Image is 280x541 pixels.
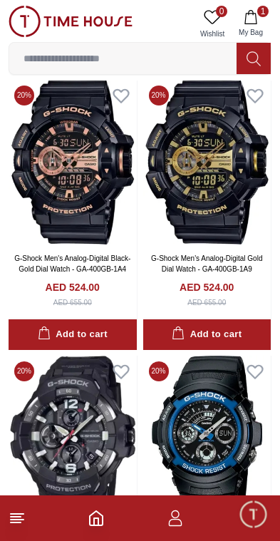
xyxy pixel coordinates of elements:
[257,6,269,17] span: 1
[9,356,137,520] img: G-Shock Men's Analog-Digital Black Dial Watch - GR-B300-1ADR
[151,254,262,273] a: G-Shock Men's Analog-Digital Gold Dial Watch - GA-400GB-1A9
[180,280,234,294] h4: AED 524.00
[216,6,227,17] span: 0
[14,361,34,381] span: 20 %
[149,361,169,381] span: 20 %
[149,86,169,105] span: 20 %
[53,297,92,308] div: AED 655.00
[143,356,271,520] img: G-Shock Men's Analog-Digital Black Dial Watch - AW-591-2ADR
[46,280,100,294] h4: AED 524.00
[238,499,269,530] div: Chat Widget
[172,326,242,343] div: Add to cart
[143,80,271,244] img: G-Shock Men's Analog-Digital Gold Dial Watch - GA-400GB-1A9
[143,319,271,350] button: Add to cart
[233,27,269,38] span: My Bag
[230,6,271,42] button: 1My Bag
[14,86,34,105] span: 20 %
[195,6,230,42] a: 0Wishlist
[9,80,137,244] img: G-Shock Men's Analog-Digital Black-Gold Dial Watch - GA-400GB-1A4
[187,297,226,308] div: AED 655.00
[14,254,130,273] a: G-Shock Men's Analog-Digital Black-Gold Dial Watch - GA-400GB-1A4
[195,29,230,39] span: Wishlist
[38,326,108,343] div: Add to cart
[9,6,133,37] img: ...
[9,319,137,350] button: Add to cart
[88,510,105,527] a: Home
